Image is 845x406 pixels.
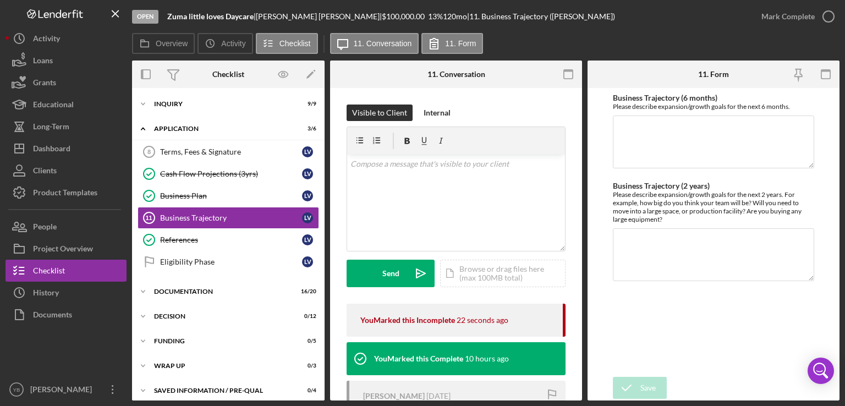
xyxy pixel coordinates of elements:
button: Mark Complete [750,6,839,28]
a: History [6,282,127,304]
div: 11. Conversation [427,70,485,79]
div: Clients [33,160,57,184]
div: Business Trajectory [160,213,302,222]
div: Eligibility Phase [160,257,302,266]
label: Activity [221,39,245,48]
button: Loans [6,50,127,72]
button: 11. Form [421,33,483,54]
a: Project Overview [6,238,127,260]
button: 11. Conversation [330,33,419,54]
a: 8Terms, Fees & SignatureLV [138,141,319,163]
b: Zuma little loves Daycare [167,12,254,21]
tspan: 11 [145,215,152,221]
div: Long-Term [33,116,69,140]
text: YB [13,387,20,393]
div: [PERSON_NAME] [28,378,99,403]
div: Project Overview [33,238,93,262]
div: L V [302,190,313,201]
a: Cash Flow Projections (3yrs)LV [138,163,319,185]
div: L V [302,212,313,223]
div: 0 / 5 [297,338,316,344]
div: Saved Information / Pre-Qual [154,387,289,394]
div: Send [382,260,399,287]
div: Please describe expansion/growth goals for the next 2 years. For example, how big do you think yo... [613,190,814,223]
div: You Marked this Incomplete [360,316,455,325]
div: 0 / 3 [297,363,316,369]
time: 2025-08-22 01:15 [465,354,509,363]
div: 0 / 4 [297,387,316,394]
button: Activity [6,28,127,50]
div: L V [302,234,313,245]
label: Business Trajectory (6 months) [613,93,717,102]
div: Please describe expansion/growth goals for the next 6 months. [613,102,814,111]
a: 11Business TrajectoryLV [138,207,319,229]
a: Grants [6,72,127,94]
div: Open Intercom Messenger [808,358,834,384]
button: Long-Term [6,116,127,138]
div: Grants [33,72,56,96]
button: Checklist [256,33,318,54]
label: Overview [156,39,188,48]
a: ReferencesLV [138,229,319,251]
div: 0 / 12 [297,313,316,320]
div: People [33,216,57,240]
tspan: 8 [147,149,151,155]
button: Documents [6,304,127,326]
button: Dashboard [6,138,127,160]
div: Documents [33,304,72,328]
div: Wrap up [154,363,289,369]
div: 16 / 20 [297,288,316,295]
label: 11. Form [445,39,476,48]
button: Send [347,260,435,287]
div: | 11. Business Trajectory ([PERSON_NAME]) [467,12,615,21]
div: 120 mo [443,12,467,21]
label: 11. Conversation [354,39,412,48]
button: Save [613,377,667,399]
button: YB[PERSON_NAME] [6,378,127,400]
div: Visible to Client [352,105,407,121]
div: Terms, Fees & Signature [160,147,302,156]
label: Business Trajectory (2 years) [613,181,710,190]
div: Activity [33,28,60,52]
button: Visible to Client [347,105,413,121]
div: | [167,12,256,21]
time: 2025-08-22 11:03 [457,316,508,325]
div: Cash Flow Projections (3yrs) [160,169,302,178]
button: Product Templates [6,182,127,204]
div: [PERSON_NAME] [PERSON_NAME] | [256,12,382,21]
div: You Marked this Complete [374,354,463,363]
div: L V [302,168,313,179]
div: Inquiry [154,101,289,107]
div: Mark Complete [761,6,815,28]
div: Educational [33,94,74,118]
button: Activity [197,33,253,54]
div: Checklist [212,70,244,79]
div: References [160,235,302,244]
div: Dashboard [33,138,70,162]
div: $100,000.00 [382,12,428,21]
a: Eligibility PhaseLV [138,251,319,273]
div: L V [302,146,313,157]
div: Internal [424,105,451,121]
button: Overview [132,33,195,54]
button: People [6,216,127,238]
button: Checklist [6,260,127,282]
div: Checklist [33,260,65,284]
div: Application [154,125,289,132]
button: Educational [6,94,127,116]
div: 3 / 6 [297,125,316,132]
div: Business Plan [160,191,302,200]
div: 11. Form [698,70,729,79]
div: L V [302,256,313,267]
button: Internal [418,105,456,121]
button: Clients [6,160,127,182]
